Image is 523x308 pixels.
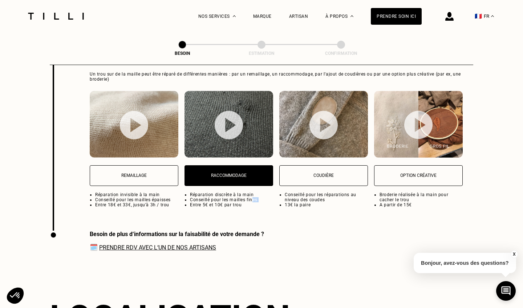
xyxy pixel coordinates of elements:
[350,15,353,17] img: Menu déroulant à propos
[95,202,178,207] li: Entre 18€ et 33€, jusqu’à 3h / trou
[414,253,516,273] p: Bonjour, avez-vous des questions?
[491,15,494,17] img: menu déroulant
[285,202,368,207] li: 13€ la paire
[309,111,338,139] img: bouton lecture
[285,192,368,202] li: Conseillé pour les réparations au niveau des coudes
[190,192,273,197] li: Réparation discrète à la main
[380,192,463,202] li: Broderie réalisée à la main pour cacher le trou
[404,110,433,139] img: bouton lecture
[190,197,273,202] li: Conseillé pour les mailles fines
[279,91,368,158] img: Coudière
[374,91,463,158] img: Option créative
[25,13,86,20] img: Logo du service de couturière Tilli
[90,91,178,158] img: Remaillage
[185,165,273,186] button: Raccommodage
[95,197,178,202] li: Conseillé pour les mailles épaisses
[120,111,148,139] img: bouton lecture
[225,51,298,56] div: Estimation
[90,72,473,82] span: Un trou sur de la maille peut être réparé de différentes manières : par un remaillage, un raccomm...
[99,244,216,251] a: Prendre RDV avec l‘un de nos artisans
[374,165,463,186] button: Option créative
[90,231,264,238] div: Besoin de plus d‘informations sur la faisabilité de votre demande ?
[146,51,219,56] div: Besoin
[510,250,518,258] button: X
[289,14,308,19] a: Artisan
[190,202,273,207] li: Entre 5€ et 10€ par trou
[475,13,482,20] span: 🇫🇷
[95,192,178,197] li: Réparation invisible à la main
[185,91,273,158] img: Raccommodage
[233,15,236,17] img: Menu déroulant
[305,51,377,56] div: Confirmation
[380,202,463,207] li: A partir de 15€
[378,173,459,178] p: Option créative
[371,8,422,25] a: Prendre soin ici
[253,14,272,19] a: Marque
[215,111,243,139] img: bouton lecture
[90,243,264,251] span: 🗓️
[188,173,269,178] p: Raccommodage
[90,165,178,186] button: Remaillage
[445,12,454,21] img: icône connexion
[94,173,174,178] p: Remaillage
[279,165,368,186] button: Coudière
[283,173,364,178] p: Coudière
